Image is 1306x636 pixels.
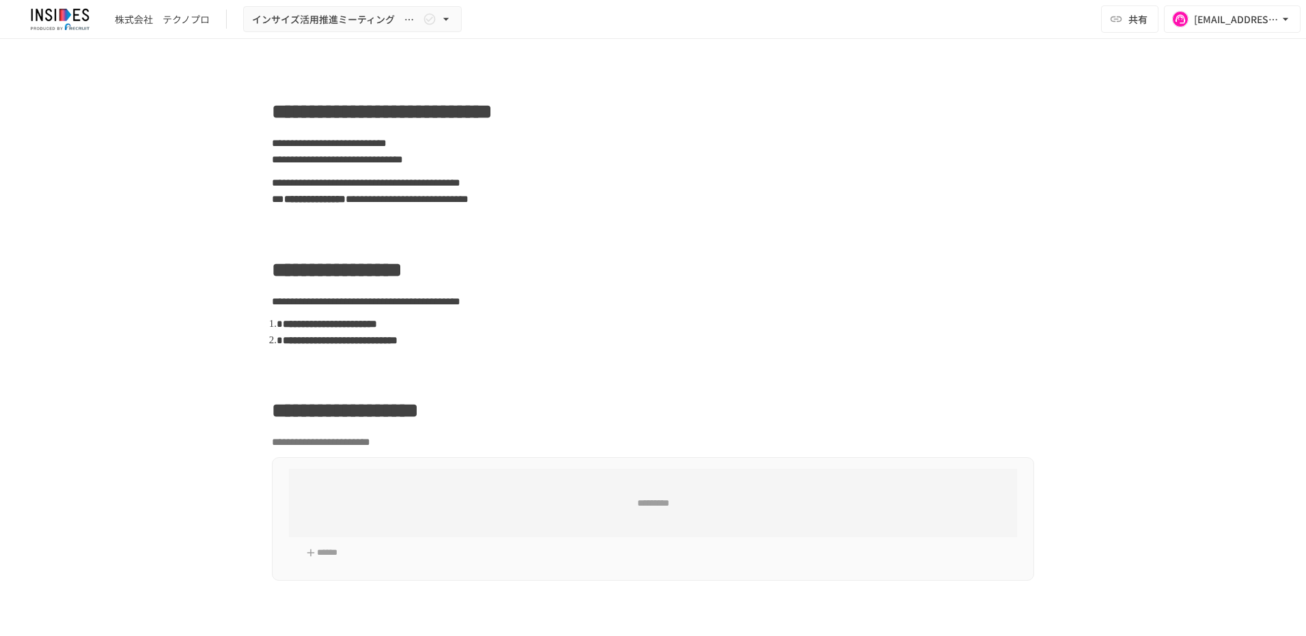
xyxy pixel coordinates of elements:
div: [EMAIL_ADDRESS][DOMAIN_NAME] [1194,11,1279,28]
button: 共有 [1101,5,1158,33]
span: 共有 [1128,12,1148,27]
img: JmGSPSkPjKwBq77AtHmwC7bJguQHJlCRQfAXtnx4WuV [16,8,104,30]
div: 株式会社 テクノプロ [115,12,210,27]
button: インサイズ活用推進ミーティング ～1回目～ [243,6,462,33]
span: インサイズ活用推進ミーティング ～1回目～ [252,11,420,28]
button: [EMAIL_ADDRESS][DOMAIN_NAME] [1164,5,1301,33]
